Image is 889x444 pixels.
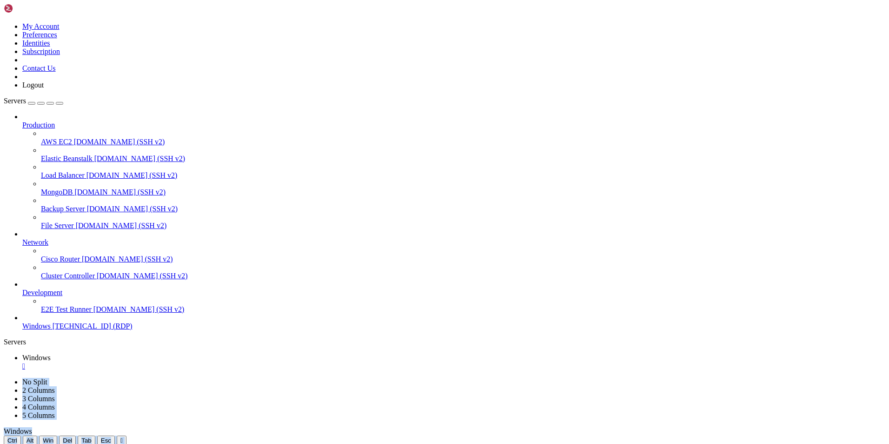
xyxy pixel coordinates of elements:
a:  [22,362,885,370]
span: Esc [101,437,111,444]
li: Windows [TECHNICAL_ID] (RDP) [22,314,885,330]
span: [DOMAIN_NAME] (SSH v2) [97,272,188,280]
a: Load Balancer [DOMAIN_NAME] (SSH v2) [41,171,885,180]
a: Preferences [22,31,57,39]
a: Development [22,289,885,297]
li: Network [22,230,885,280]
a: Cluster Controller [DOMAIN_NAME] (SSH v2) [41,272,885,280]
span: E2E Test Runner [41,305,92,313]
li: AWS EC2 [DOMAIN_NAME] (SSH v2) [41,129,885,146]
a: Windows [TECHNICAL_ID] (RDP) [22,322,885,330]
a: No Split [22,378,47,386]
a: Contact Us [22,64,56,72]
li: Development [22,280,885,314]
a: File Server [DOMAIN_NAME] (SSH v2) [41,222,885,230]
div:  [120,437,123,444]
span: [DOMAIN_NAME] (SSH v2) [76,222,167,229]
span: Cisco Router [41,255,80,263]
a: Backup Server [DOMAIN_NAME] (SSH v2) [41,205,885,213]
li: MongoDB [DOMAIN_NAME] (SSH v2) [41,180,885,196]
a: 2 Columns [22,386,55,394]
a: Logout [22,81,44,89]
li: File Server [DOMAIN_NAME] (SSH v2) [41,213,885,230]
span: Development [22,289,62,296]
span: Load Balancer [41,171,85,179]
a: Production [22,121,885,129]
span: Win [43,437,53,444]
a: My Account [22,22,60,30]
a: Subscription [22,47,60,55]
span: Production [22,121,55,129]
a: Cisco Router [DOMAIN_NAME] (SSH v2) [41,255,885,263]
span: MongoDB [41,188,73,196]
li: E2E Test Runner [DOMAIN_NAME] (SSH v2) [41,297,885,314]
li: Load Balancer [DOMAIN_NAME] (SSH v2) [41,163,885,180]
a: Servers [4,97,63,105]
span: [DOMAIN_NAME] (SSH v2) [74,138,165,146]
span: Network [22,238,48,246]
span: Elastic Beanstalk [41,155,93,162]
a: MongoDB [DOMAIN_NAME] (SSH v2) [41,188,885,196]
a: Identities [22,39,50,47]
span: Ctrl [7,437,17,444]
span: Windows [22,354,51,362]
li: Cluster Controller [DOMAIN_NAME] (SSH v2) [41,263,885,280]
a: Windows [22,354,885,370]
span: Backup Server [41,205,85,213]
a: Elastic Beanstalk [DOMAIN_NAME] (SSH v2) [41,155,885,163]
span: AWS EC2 [41,138,72,146]
span: [DOMAIN_NAME] (SSH v2) [82,255,173,263]
a: AWS EC2 [DOMAIN_NAME] (SSH v2) [41,138,885,146]
span: File Server [41,222,74,229]
li: Elastic Beanstalk [DOMAIN_NAME] (SSH v2) [41,146,885,163]
span: Servers [4,97,26,105]
span: Tab [81,437,92,444]
img: Shellngn [4,4,57,13]
span: Del [63,437,72,444]
a: E2E Test Runner [DOMAIN_NAME] (SSH v2) [41,305,885,314]
span: [DOMAIN_NAME] (SSH v2) [94,155,186,162]
div: Servers [4,338,885,346]
a: 3 Columns [22,395,55,403]
span: Windows [22,322,51,330]
span: [DOMAIN_NAME] (SSH v2) [74,188,166,196]
span: Windows [4,427,32,435]
span: [TECHNICAL_ID] (RDP) [53,322,133,330]
span: Cluster Controller [41,272,95,280]
a: 4 Columns [22,403,55,411]
li: Backup Server [DOMAIN_NAME] (SSH v2) [41,196,885,213]
span: [DOMAIN_NAME] (SSH v2) [87,205,178,213]
span: Alt [27,437,34,444]
span: [DOMAIN_NAME] (SSH v2) [86,171,178,179]
span: [DOMAIN_NAME] (SSH v2) [93,305,185,313]
a: 5 Columns [22,411,55,419]
li: Production [22,113,885,230]
a: Network [22,238,885,247]
li: Cisco Router [DOMAIN_NAME] (SSH v2) [41,247,885,263]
